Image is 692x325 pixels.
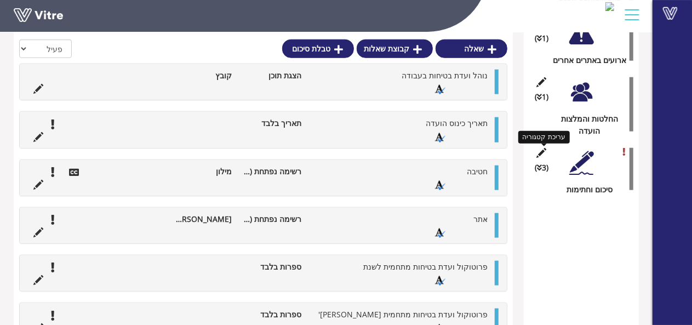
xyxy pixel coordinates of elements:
span: אתר [473,214,488,224]
div: ארועים באתרים אחרים [537,54,633,66]
span: (3 ) [535,162,548,174]
span: פרוטוקול ועדת בטיחות מתחמית [PERSON_NAME]' [318,309,488,320]
a: טבלת סיכום [282,39,354,58]
a: קבוצת שאלות [357,39,433,58]
a: שאלה [436,39,507,58]
span: חטיבה [467,166,488,176]
li: ספרות בלבד [237,261,307,273]
li: רשימה נפתחת (Combo Box) [237,166,307,178]
li: הצגת תוכן [237,70,307,82]
img: 4f6f8662-7833-4726-828b-57859a22b532.png [605,2,614,11]
div: סיכום וחתימות [537,184,633,196]
span: (1 ) [535,32,548,44]
li: מילון [168,166,237,178]
li: תאריך בלבד [237,117,307,129]
li: [PERSON_NAME] [168,213,237,225]
span: תאריך כינוס הועדה [426,118,488,128]
li: קובץ [168,70,237,82]
li: רשימה נפתחת (Combo Box) [237,213,307,225]
span: (1 ) [535,91,548,103]
div: עריכת קטגוריה [518,131,570,144]
span: פרוטוקול ועדת בטיחות מתחמית לשנת [363,261,488,272]
span: נוהל ועדת בטיחות בעבודה [402,70,488,81]
div: החלטות והמלצות הועדה [537,113,633,137]
li: ספרות בלבד [237,309,307,321]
